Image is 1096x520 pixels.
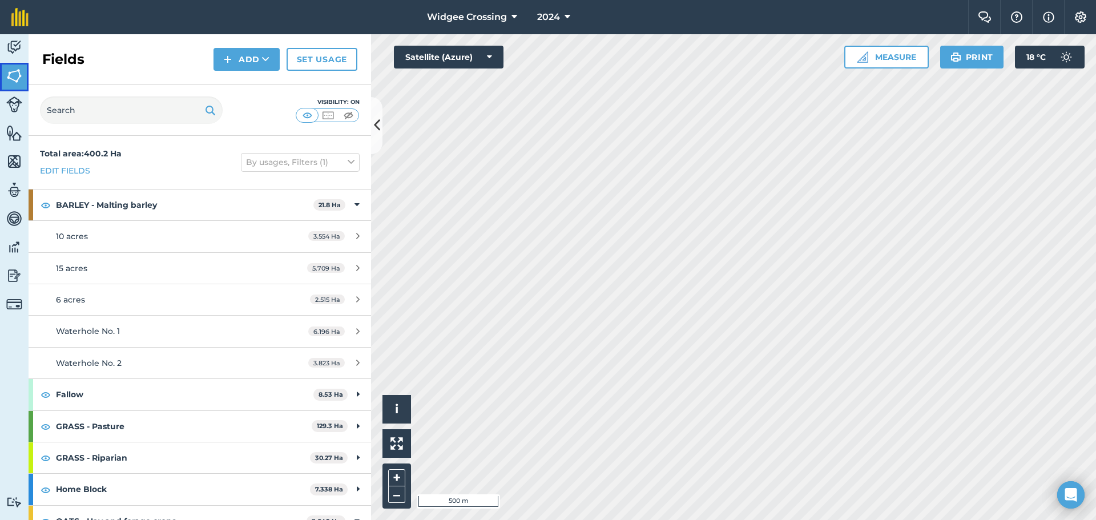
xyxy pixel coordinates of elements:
[6,210,22,227] img: svg+xml;base64,PD94bWwgdmVyc2lvbj0iMS4wIiBlbmNvZGluZz0idXRmLTgiPz4KPCEtLSBHZW5lcmF0b3I6IEFkb2JlIE...
[6,67,22,84] img: svg+xml;base64,PHN2ZyB4bWxucz0iaHR0cDovL3d3dy53My5vcmcvMjAwMC9zdmciIHdpZHRoPSI1NiIgaGVpZ2h0PSI2MC...
[29,190,371,220] div: BARLEY - Malting barley21.8 Ha
[1043,10,1054,24] img: svg+xml;base64,PHN2ZyB4bWxucz0iaHR0cDovL3d3dy53My5vcmcvMjAwMC9zdmciIHdpZHRoPSIxNyIgaGVpZ2h0PSIxNy...
[388,469,405,486] button: +
[978,11,992,23] img: Two speech bubbles overlapping with the left bubble in the forefront
[310,295,345,304] span: 2.515 Ha
[56,190,313,220] strong: BARLEY - Malting barley
[296,98,360,107] div: Visibility: On
[321,110,335,121] img: svg+xml;base64,PHN2ZyB4bWxucz0iaHR0cDovL3d3dy53My5vcmcvMjAwMC9zdmciIHdpZHRoPSI1MCIgaGVpZ2h0PSI0MC...
[11,8,29,26] img: fieldmargin Logo
[40,96,223,124] input: Search
[6,182,22,199] img: svg+xml;base64,PD94bWwgdmVyc2lvbj0iMS4wIiBlbmNvZGluZz0idXRmLTgiPz4KPCEtLSBHZW5lcmF0b3I6IEFkb2JlIE...
[29,253,371,284] a: 15 acres5.709 Ha
[319,201,341,209] strong: 21.8 Ha
[40,164,90,177] a: Edit fields
[42,50,84,68] h2: Fields
[382,395,411,424] button: i
[29,316,371,346] a: Waterhole No. 16.196 Ha
[319,390,343,398] strong: 8.53 Ha
[41,388,51,401] img: svg+xml;base64,PHN2ZyB4bWxucz0iaHR0cDovL3d3dy53My5vcmcvMjAwMC9zdmciIHdpZHRoPSIxOCIgaGVpZ2h0PSIyNC...
[29,411,371,442] div: GRASS - Pasture129.3 Ha
[241,153,360,171] button: By usages, Filters (1)
[307,263,345,273] span: 5.709 Ha
[341,110,356,121] img: svg+xml;base64,PHN2ZyB4bWxucz0iaHR0cDovL3d3dy53My5vcmcvMjAwMC9zdmciIHdpZHRoPSI1MCIgaGVpZ2h0PSI0MC...
[315,454,343,462] strong: 30.27 Ha
[6,96,22,112] img: svg+xml;base64,PD94bWwgdmVyc2lvbj0iMS4wIiBlbmNvZGluZz0idXRmLTgiPz4KPCEtLSBHZW5lcmF0b3I6IEFkb2JlIE...
[56,295,85,305] span: 6 acres
[427,10,507,24] span: Widgee Crossing
[224,53,232,66] img: svg+xml;base64,PHN2ZyB4bWxucz0iaHR0cDovL3d3dy53My5vcmcvMjAwMC9zdmciIHdpZHRoPSIxNCIgaGVpZ2h0PSIyNC...
[1026,46,1046,68] span: 18 ° C
[6,239,22,256] img: svg+xml;base64,PD94bWwgdmVyc2lvbj0iMS4wIiBlbmNvZGluZz0idXRmLTgiPz4KPCEtLSBHZW5lcmF0b3I6IEFkb2JlIE...
[29,379,371,410] div: Fallow8.53 Ha
[394,46,503,68] button: Satellite (Azure)
[6,39,22,56] img: svg+xml;base64,PD94bWwgdmVyc2lvbj0iMS4wIiBlbmNvZGluZz0idXRmLTgiPz4KPCEtLSBHZW5lcmF0b3I6IEFkb2JlIE...
[317,422,343,430] strong: 129.3 Ha
[390,437,403,450] img: Four arrows, one pointing top left, one top right, one bottom right and the last bottom left
[56,263,87,273] span: 15 acres
[41,483,51,497] img: svg+xml;base64,PHN2ZyB4bWxucz0iaHR0cDovL3d3dy53My5vcmcvMjAwMC9zdmciIHdpZHRoPSIxOCIgaGVpZ2h0PSIyNC...
[308,358,345,368] span: 3.823 Ha
[6,124,22,142] img: svg+xml;base64,PHN2ZyB4bWxucz0iaHR0cDovL3d3dy53My5vcmcvMjAwMC9zdmciIHdpZHRoPSI1NiIgaGVpZ2h0PSI2MC...
[56,411,312,442] strong: GRASS - Pasture
[205,103,216,117] img: svg+xml;base64,PHN2ZyB4bWxucz0iaHR0cDovL3d3dy53My5vcmcvMjAwMC9zdmciIHdpZHRoPSIxOSIgaGVpZ2h0PSIyNC...
[29,474,371,505] div: Home Block7.338 Ha
[56,358,122,368] span: Waterhole No. 2
[395,402,398,416] span: i
[29,442,371,473] div: GRASS - Riparian30.27 Ha
[1074,11,1087,23] img: A cog icon
[41,451,51,465] img: svg+xml;base64,PHN2ZyB4bWxucz0iaHR0cDovL3d3dy53My5vcmcvMjAwMC9zdmciIHdpZHRoPSIxOCIgaGVpZ2h0PSIyNC...
[56,326,120,336] span: Waterhole No. 1
[41,198,51,212] img: svg+xml;base64,PHN2ZyB4bWxucz0iaHR0cDovL3d3dy53My5vcmcvMjAwMC9zdmciIHdpZHRoPSIxOCIgaGVpZ2h0PSIyNC...
[287,48,357,71] a: Set usage
[1010,11,1024,23] img: A question mark icon
[537,10,560,24] span: 2024
[1057,481,1085,509] div: Open Intercom Messenger
[29,348,371,378] a: Waterhole No. 23.823 Ha
[6,497,22,507] img: svg+xml;base64,PD94bWwgdmVyc2lvbj0iMS4wIiBlbmNvZGluZz0idXRmLTgiPz4KPCEtLSBHZW5lcmF0b3I6IEFkb2JlIE...
[300,110,315,121] img: svg+xml;base64,PHN2ZyB4bWxucz0iaHR0cDovL3d3dy53My5vcmcvMjAwMC9zdmciIHdpZHRoPSI1MCIgaGVpZ2h0PSI0MC...
[1015,46,1085,68] button: 18 °C
[315,485,343,493] strong: 7.338 Ha
[6,296,22,312] img: svg+xml;base64,PD94bWwgdmVyc2lvbj0iMS4wIiBlbmNvZGluZz0idXRmLTgiPz4KPCEtLSBHZW5lcmF0b3I6IEFkb2JlIE...
[940,46,1004,68] button: Print
[950,50,961,64] img: svg+xml;base64,PHN2ZyB4bWxucz0iaHR0cDovL3d3dy53My5vcmcvMjAwMC9zdmciIHdpZHRoPSIxOSIgaGVpZ2h0PSIyNC...
[308,326,345,336] span: 6.196 Ha
[308,231,345,241] span: 3.554 Ha
[6,153,22,170] img: svg+xml;base64,PHN2ZyB4bWxucz0iaHR0cDovL3d3dy53My5vcmcvMjAwMC9zdmciIHdpZHRoPSI1NiIgaGVpZ2h0PSI2MC...
[29,221,371,252] a: 10 acres3.554 Ha
[56,231,88,241] span: 10 acres
[40,148,122,159] strong: Total area : 400.2 Ha
[56,474,310,505] strong: Home Block
[56,379,313,410] strong: Fallow
[857,51,868,63] img: Ruler icon
[388,486,405,503] button: –
[844,46,929,68] button: Measure
[1055,46,1078,68] img: svg+xml;base64,PD94bWwgdmVyc2lvbj0iMS4wIiBlbmNvZGluZz0idXRmLTgiPz4KPCEtLSBHZW5lcmF0b3I6IEFkb2JlIE...
[29,284,371,315] a: 6 acres2.515 Ha
[56,442,310,473] strong: GRASS - Riparian
[6,267,22,284] img: svg+xml;base64,PD94bWwgdmVyc2lvbj0iMS4wIiBlbmNvZGluZz0idXRmLTgiPz4KPCEtLSBHZW5lcmF0b3I6IEFkb2JlIE...
[213,48,280,71] button: Add
[41,420,51,433] img: svg+xml;base64,PHN2ZyB4bWxucz0iaHR0cDovL3d3dy53My5vcmcvMjAwMC9zdmciIHdpZHRoPSIxOCIgaGVpZ2h0PSIyNC...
